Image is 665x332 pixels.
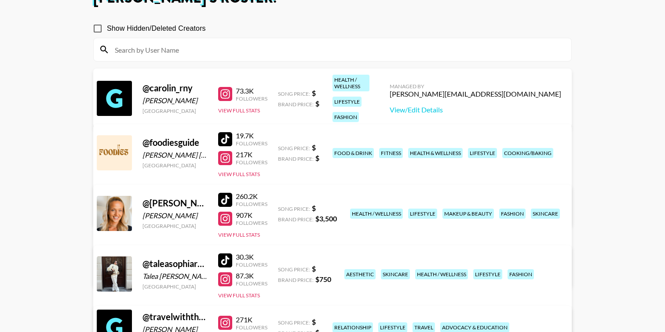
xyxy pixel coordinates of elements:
[142,162,208,169] div: [GEOGRAPHIC_DATA]
[278,90,310,97] span: Song Price:
[278,206,310,212] span: Song Price:
[142,223,208,229] div: [GEOGRAPHIC_DATA]
[236,261,267,268] div: Followers
[218,107,260,114] button: View Full Stats
[236,271,267,280] div: 87.3K
[390,105,561,114] a: View/Edit Details
[332,148,374,158] div: food & drink
[236,140,267,147] div: Followers
[236,315,267,324] div: 271K
[390,83,561,90] div: Managed By
[390,90,561,98] div: [PERSON_NAME][EMAIL_ADDRESS][DOMAIN_NAME]
[379,148,403,158] div: fitness
[332,112,359,122] div: fashion
[142,283,208,290] div: [GEOGRAPHIC_DATA]
[278,216,314,223] span: Brand Price:
[236,192,267,201] div: 260.2K
[344,269,376,279] div: aesthetic
[415,269,468,279] div: health / wellness
[236,280,267,287] div: Followers
[110,43,566,57] input: Search by User Name
[502,148,553,158] div: cooking/baking
[278,101,314,108] span: Brand Price:
[218,292,260,299] button: View Full Stats
[315,99,319,108] strong: $
[142,272,208,281] div: Talea [PERSON_NAME]
[442,209,494,219] div: makeup & beauty
[312,204,316,212] strong: $
[236,324,267,331] div: Followers
[350,209,403,219] div: health / wellness
[315,275,331,283] strong: $ 750
[236,159,267,166] div: Followers
[278,266,310,273] span: Song Price:
[236,95,267,102] div: Followers
[142,311,208,322] div: @ travelwiththecrows
[236,87,267,95] div: 73.3K
[236,211,267,220] div: 907K
[142,108,208,114] div: [GEOGRAPHIC_DATA]
[468,148,497,158] div: lifestyle
[408,148,463,158] div: health & wellness
[278,145,310,152] span: Song Price:
[218,171,260,177] button: View Full Stats
[315,214,337,223] strong: $ 3,500
[278,319,310,326] span: Song Price:
[312,143,316,152] strong: $
[107,23,206,34] span: Show Hidden/Deleted Creators
[508,269,534,279] div: fashion
[218,231,260,238] button: View Full Stats
[142,83,208,94] div: @ carolin_rny
[142,198,208,209] div: @ [PERSON_NAME]
[312,89,316,97] strong: $
[236,253,267,261] div: 30.3K
[236,201,267,207] div: Followers
[236,150,267,159] div: 217K
[332,75,369,91] div: health / wellness
[142,258,208,269] div: @ taleasophiarogel
[142,151,208,159] div: [PERSON_NAME] [PERSON_NAME]
[312,318,316,326] strong: $
[142,96,208,105] div: [PERSON_NAME]
[312,264,316,273] strong: $
[381,269,410,279] div: skincare
[332,97,362,107] div: lifestyle
[499,209,526,219] div: fashion
[236,220,267,226] div: Followers
[473,269,502,279] div: lifestyle
[278,277,314,283] span: Brand Price:
[315,154,319,162] strong: $
[142,211,208,220] div: [PERSON_NAME]
[531,209,560,219] div: skincare
[142,137,208,148] div: @ foodiesguide
[408,209,437,219] div: lifestyle
[278,155,314,162] span: Brand Price:
[236,131,267,140] div: 19.7K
